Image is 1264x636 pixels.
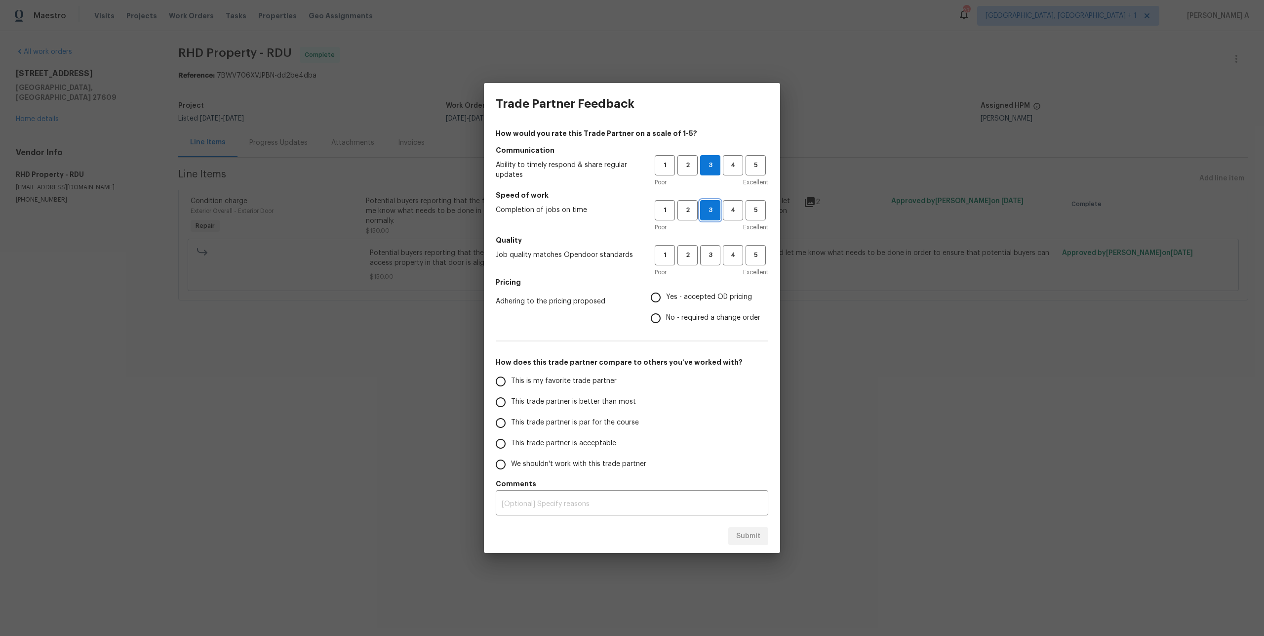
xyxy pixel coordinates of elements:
[496,205,639,215] span: Completion of jobs on time
[496,250,639,260] span: Job quality matches Opendoor standards
[656,250,674,261] span: 1
[743,267,768,277] span: Excellent
[747,160,765,171] span: 5
[701,250,719,261] span: 3
[496,479,768,489] h5: Comments
[651,287,768,329] div: Pricing
[655,245,675,265] button: 1
[655,177,667,187] span: Poor
[511,438,616,449] span: This trade partner is acceptable
[724,205,742,216] span: 4
[723,200,743,220] button: 4
[496,128,768,138] h4: How would you rate this Trade Partner on a scale of 1-5?
[666,292,752,302] span: Yes - accepted OD pricing
[700,245,720,265] button: 3
[700,200,720,220] button: 3
[723,155,743,175] button: 4
[496,235,768,245] h5: Quality
[496,297,635,306] span: Adhering to the pricing proposed
[511,459,646,469] span: We shouldn't work with this trade partner
[655,200,675,220] button: 1
[701,205,720,216] span: 3
[511,397,636,407] span: This trade partner is better than most
[677,200,698,220] button: 2
[747,250,765,261] span: 5
[743,177,768,187] span: Excellent
[496,371,768,475] div: How does this trade partner compare to others you’ve worked with?
[747,205,765,216] span: 5
[724,250,742,261] span: 4
[655,267,667,277] span: Poor
[678,250,697,261] span: 2
[666,313,760,323] span: No - required a change order
[511,376,617,386] span: This is my favorite trade partner
[496,145,768,155] h5: Communication
[656,205,674,216] span: 1
[746,155,766,175] button: 5
[656,160,674,171] span: 1
[723,245,743,265] button: 4
[496,160,639,180] span: Ability to timely respond & share regular updates
[746,200,766,220] button: 5
[678,160,697,171] span: 2
[496,357,768,367] h5: How does this trade partner compare to others you’ve worked with?
[677,155,698,175] button: 2
[511,418,639,428] span: This trade partner is par for the course
[677,245,698,265] button: 2
[743,222,768,232] span: Excellent
[496,97,634,111] h3: Trade Partner Feedback
[655,155,675,175] button: 1
[496,277,768,287] h5: Pricing
[701,160,720,171] span: 3
[678,205,697,216] span: 2
[655,222,667,232] span: Poor
[496,190,768,200] h5: Speed of work
[700,155,720,175] button: 3
[724,160,742,171] span: 4
[746,245,766,265] button: 5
